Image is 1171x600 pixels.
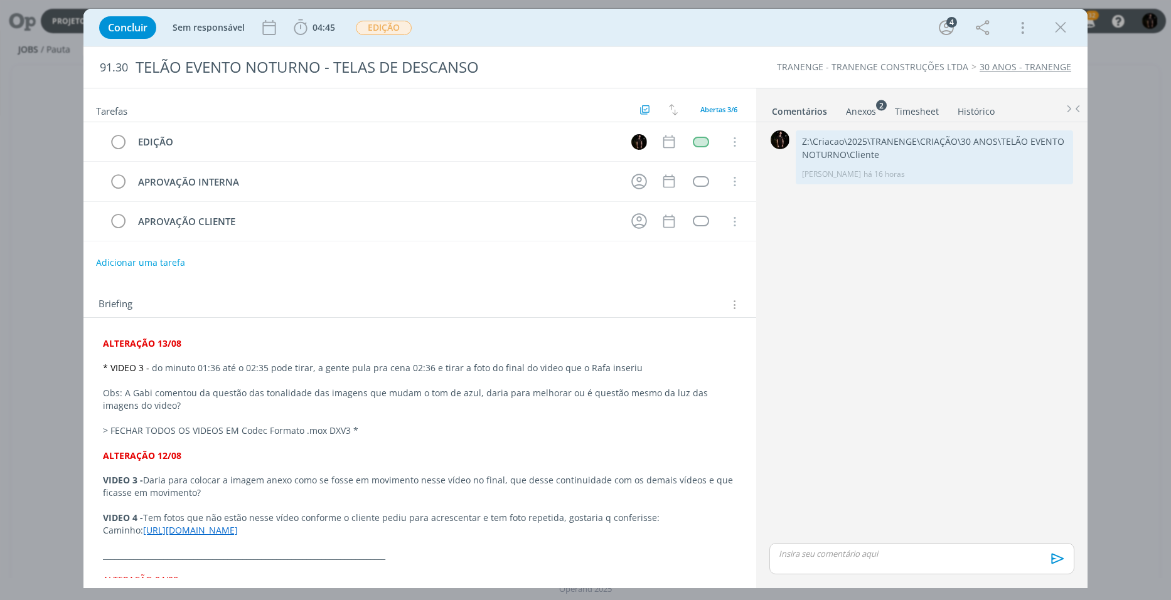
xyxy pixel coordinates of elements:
[103,337,181,349] strong: ALTERAÇÃO 13/08
[291,18,338,38] button: 04:45
[313,21,335,33] span: 04:45
[936,18,956,38] button: 4
[700,105,737,114] span: Abertas 3/6
[356,21,412,35] span: EDIÇÃO
[95,251,186,274] button: Adicionar uma tarefa
[894,100,939,118] a: Timesheet
[103,512,143,524] strong: VIDEO 4 -
[103,362,149,374] span: * VIDEO 3 -
[629,132,648,151] button: C
[99,16,156,39] button: Concluir
[103,549,737,562] p: ___________________________________________________________________________
[103,362,737,374] p: do minuto 01:36 até o 02:35 pode tirar, a gente pula pra cena 02:36 e tirar a foto do final do vi...
[173,23,245,32] span: Sem responsável
[771,100,828,118] a: Comentários
[771,130,789,149] img: C
[170,23,245,32] button: Sem responsável
[802,169,861,180] p: [PERSON_NAME]
[864,169,905,180] span: há 16 horas
[103,524,143,536] span: Caminho:
[946,17,957,28] div: 4
[103,574,178,586] span: ALTERAÇÃO 04/08
[103,424,737,437] p: > FECHAR TODOS OS VIDEOS EM Codec Formato .mox DXV3 *
[777,61,968,73] a: TRANENGE - TRANENGE CONSTRUÇÕES LTDA
[100,61,128,75] span: 91.30
[669,104,678,115] img: arrow-down-up.svg
[631,134,647,150] img: C
[103,450,181,461] strong: ALTERAÇÃO 12/08
[103,512,737,524] p: Tem fotos que não estão nesse vídeo conforme o cliente pediu para acrescentar e tem foto repetida...
[99,297,132,313] span: Briefing
[103,474,143,486] strong: VIDEO 3 -
[96,102,127,117] span: Tarefas
[355,20,412,36] button: EDIÇÃO
[132,134,619,150] div: EDIÇÃO
[132,214,619,229] div: APROVAÇÃO CLIENTE
[846,105,876,118] div: Anexos
[131,52,661,83] div: TELÃO EVENTO NOTURNO - TELAS DE DESCANSO
[132,174,619,190] div: APROVAÇÃO INTERNA
[980,61,1071,73] a: 30 ANOS - TRANENGE
[876,100,887,110] sup: 2
[103,474,737,499] p: Daria para colocar a imagem anexo como se fosse em movimento nesse vídeo no final, que desse cont...
[103,387,737,412] p: Obs: A Gabi comentou da questão das tonalidade das imagens que mudam o tom de azul, daria para me...
[143,524,238,536] a: [URL][DOMAIN_NAME]
[957,100,995,118] a: Histórico
[802,135,1067,161] p: Z:\Criacao\2025\TRANENGE\CRIAÇÃO\30 ANOS\TELÃO EVENTO NOTURNO\Cliente
[108,23,147,33] span: Concluir
[83,9,1088,588] div: dialog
